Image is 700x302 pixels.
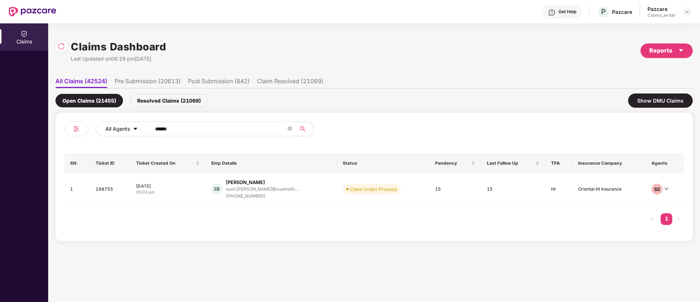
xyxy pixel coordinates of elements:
a: 1 [661,213,672,224]
th: TPA [545,153,572,173]
th: Last Follow Up [481,153,545,173]
div: Resolved Claims (21069) [130,94,208,107]
th: Pendency [429,153,481,173]
div: [DATE] [136,183,199,189]
li: Post Submission (842) [188,77,250,88]
td: Oriental HI Insurance [572,173,646,206]
td: 15 [481,173,545,206]
div: SS [651,184,662,195]
div: Pazcare [647,5,676,12]
span: close-circle [288,126,292,131]
div: [PERSON_NAME] [226,179,265,186]
img: svg+xml;base64,PHN2ZyBpZD0iSGVscC0zMngzMiIgeG1sbnM9Imh0dHA6Ly93d3cudzMub3JnLzIwMDAvc3ZnIiB3aWR0aD... [548,9,555,16]
td: 15 [429,173,481,206]
th: Insurance Company [572,153,646,173]
div: sunil.[PERSON_NAME]@cuemath.... [226,187,299,191]
th: Agents [646,153,684,173]
span: Ticket Created On [136,160,194,166]
li: 1 [661,213,672,225]
div: 05:03 pm [136,189,199,195]
th: Ticket ID [90,153,130,173]
img: svg+xml;base64,PHN2ZyBpZD0iUmVsb2FkLTMyeDMyIiB4bWxucz0iaHR0cDovL3d3dy53My5vcmcvMjAwMC9zdmciIHdpZH... [58,43,65,50]
div: Show DMU Claims [628,93,693,108]
th: Ticket Created On [130,153,205,173]
div: [PHONE_NUMBER] [226,193,299,200]
button: search [296,122,314,136]
button: right [672,213,684,225]
img: svg+xml;base64,PHN2ZyBpZD0iQ2xhaW0iIHhtbG5zPSJodHRwOi8vd3d3LnczLm9yZy8yMDAwL3N2ZyIgd2lkdGg9IjIwIi... [20,30,28,37]
th: SN. [64,153,90,173]
li: Previous Page [646,213,658,225]
h1: Claims Dashboard [71,39,166,55]
img: New Pazcare Logo [9,7,56,16]
div: Pazcare [612,8,632,15]
span: P [601,7,606,16]
div: Claims_writer [647,12,676,18]
div: Reports [649,46,684,55]
span: left [650,217,654,221]
div: Last Updated on 06:29 pm[DATE] [71,55,166,63]
button: left [646,213,658,225]
span: caret-down [133,126,138,132]
li: Pre Submission (20613) [115,77,181,88]
li: Claim Resolved (21069) [257,77,323,88]
th: Emp Details [205,153,337,173]
td: 1 [64,173,90,206]
li: Next Page [672,213,684,225]
img: svg+xml;base64,PHN2ZyB4bWxucz0iaHR0cDovL3d3dy53My5vcmcvMjAwMC9zdmciIHdpZHRoPSIyNCIgaGVpZ2h0PSIyNC... [72,125,81,133]
li: All Claims (42524) [55,77,107,88]
span: down [664,187,669,191]
div: Get Help [558,9,576,15]
img: svg+xml;base64,PHN2ZyBpZD0iRHJvcGRvd24tMzJ4MzIiIHhtbG5zPSJodHRwOi8vd3d3LnczLm9yZy8yMDAwL3N2ZyIgd2... [684,9,690,15]
span: search [296,126,310,132]
td: HI [545,173,572,206]
span: close-circle [288,126,292,133]
span: caret-down [678,47,684,53]
span: All Agents [105,125,130,133]
button: All Agentscaret-down [96,122,154,136]
div: Open Claims (21455) [55,94,123,107]
div: Claim Under Process [350,186,397,193]
div: SB [211,184,222,195]
th: Status [337,153,429,173]
span: right [676,217,680,221]
span: Last Follow Up [487,160,534,166]
span: Pendency [435,160,470,166]
td: 168755 [90,173,130,206]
